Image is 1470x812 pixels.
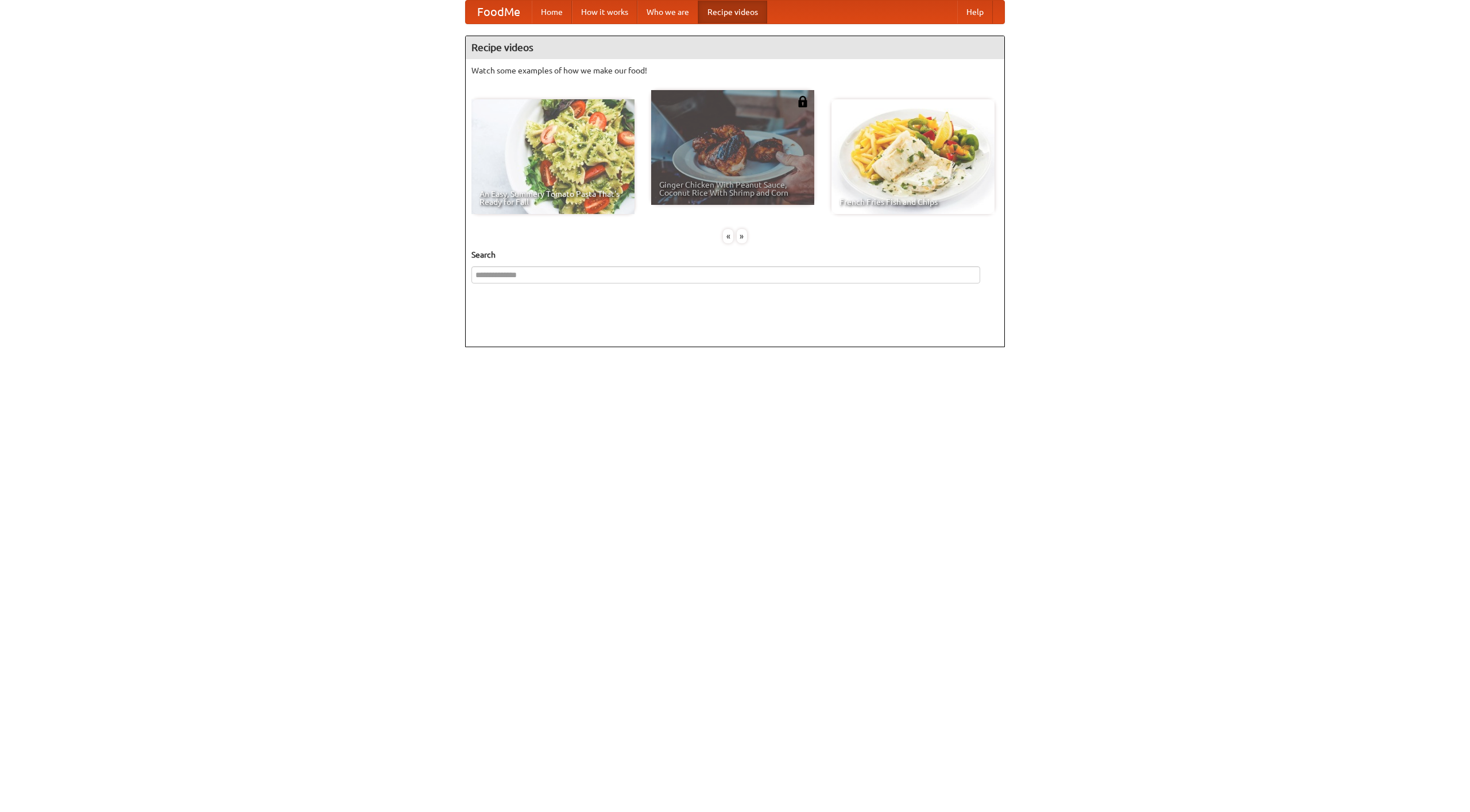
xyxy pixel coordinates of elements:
[466,1,532,24] a: FoodMe
[957,1,993,24] a: Help
[471,99,635,214] a: An Easy, Summery Tomato Pasta That's Ready for Fall
[840,198,987,206] span: French Fries Fish and Chips
[466,36,1004,59] h4: Recipe videos
[797,96,808,107] img: 483408.png
[532,1,572,24] a: Home
[737,229,747,243] div: »
[698,1,767,24] a: Recipe videos
[723,229,733,243] div: «
[479,190,626,206] span: An Easy, Summery Tomato Pasta That's Ready for Fall
[471,249,999,261] h5: Search
[831,99,995,214] a: French Fries Fish and Chips
[637,1,698,24] a: Who we are
[572,1,637,24] a: How it works
[471,65,999,76] p: Watch some examples of how we make our food!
